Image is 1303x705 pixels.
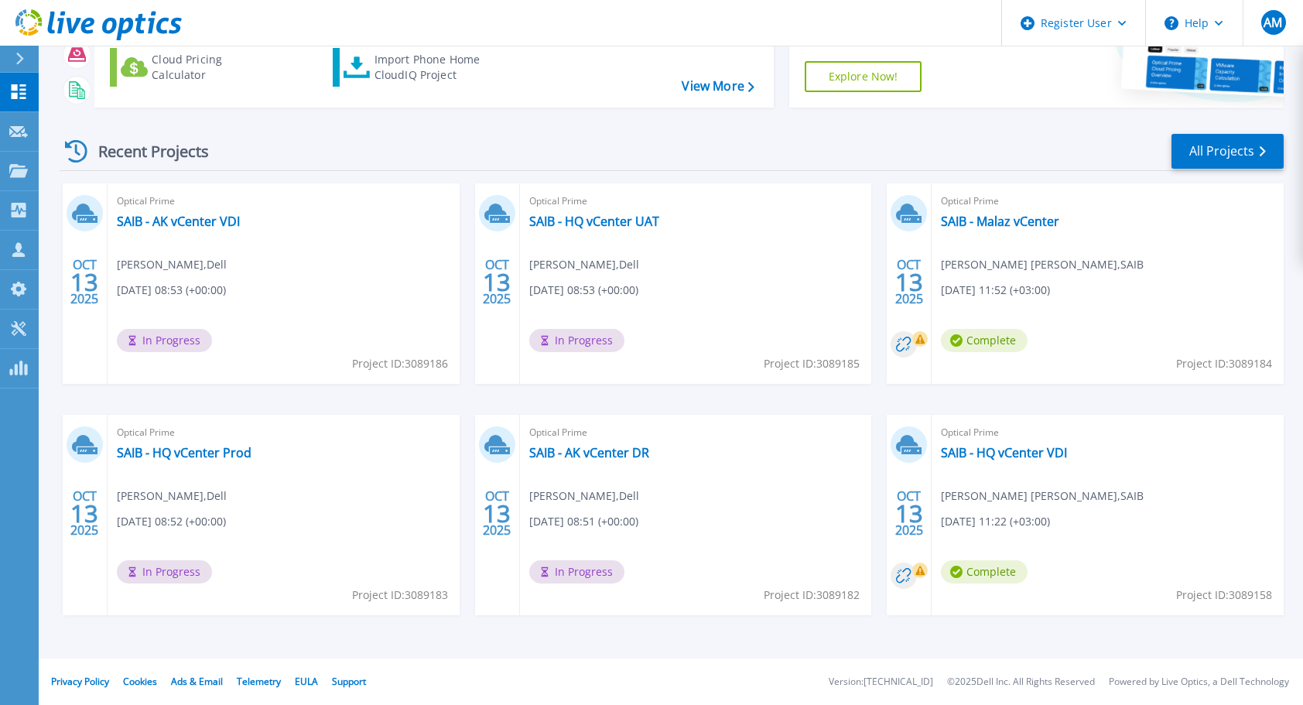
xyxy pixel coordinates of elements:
span: [PERSON_NAME] , Dell [529,488,639,505]
div: OCT 2025 [70,254,99,310]
span: [DATE] 11:22 (+03:00) [941,513,1050,530]
span: Project ID: 3089183 [352,587,448,604]
span: Optical Prime [117,193,450,210]
span: Optical Prime [529,193,863,210]
li: Powered by Live Optics, a Dell Technology [1109,677,1289,687]
div: OCT 2025 [482,485,511,542]
span: [PERSON_NAME] [PERSON_NAME] , SAIB [941,256,1144,273]
span: In Progress [117,329,212,352]
a: Support [332,675,366,688]
a: Cookies [123,675,157,688]
div: OCT 2025 [70,485,99,542]
a: SAIB - AK vCenter VDI [117,214,240,229]
span: 13 [895,275,923,289]
span: 13 [70,275,98,289]
a: SAIB - Malaz vCenter [941,214,1059,229]
a: Telemetry [237,675,281,688]
span: Optical Prime [529,424,863,441]
a: All Projects [1171,134,1284,169]
span: 13 [895,507,923,520]
span: Optical Prime [941,193,1274,210]
span: [PERSON_NAME] , Dell [529,256,639,273]
span: 13 [483,507,511,520]
span: [PERSON_NAME] [PERSON_NAME] , SAIB [941,488,1144,505]
span: Optical Prime [117,424,450,441]
a: Explore Now! [805,61,922,92]
a: Cloud Pricing Calculator [110,48,282,87]
a: Privacy Policy [51,675,109,688]
a: View More [682,79,754,94]
span: [DATE] 08:51 (+00:00) [529,513,638,530]
span: [PERSON_NAME] , Dell [117,488,227,505]
div: OCT 2025 [482,254,511,310]
span: Complete [941,329,1028,352]
span: Project ID: 3089186 [352,355,448,372]
span: In Progress [529,560,624,584]
a: SAIB - HQ vCenter VDI [941,445,1067,460]
span: Project ID: 3089158 [1176,587,1272,604]
span: AM [1264,16,1282,29]
a: EULA [295,675,318,688]
span: [DATE] 08:53 (+00:00) [529,282,638,299]
a: SAIB - HQ vCenter UAT [529,214,659,229]
li: Version: [TECHNICAL_ID] [829,677,933,687]
span: Project ID: 3089184 [1176,355,1272,372]
li: © 2025 Dell Inc. All Rights Reserved [947,677,1095,687]
span: [DATE] 08:53 (+00:00) [117,282,226,299]
span: In Progress [529,329,624,352]
span: [PERSON_NAME] , Dell [117,256,227,273]
span: 13 [70,507,98,520]
span: Complete [941,560,1028,584]
span: Optical Prime [941,424,1274,441]
span: Project ID: 3089182 [764,587,860,604]
div: OCT 2025 [894,254,924,310]
div: Cloud Pricing Calculator [152,52,275,83]
div: Import Phone Home CloudIQ Project [374,52,495,83]
div: Recent Projects [60,132,230,170]
a: Ads & Email [171,675,223,688]
span: Project ID: 3089185 [764,355,860,372]
a: SAIB - AK vCenter DR [529,445,649,460]
span: 13 [483,275,511,289]
a: SAIB - HQ vCenter Prod [117,445,251,460]
span: [DATE] 08:52 (+00:00) [117,513,226,530]
span: [DATE] 11:52 (+03:00) [941,282,1050,299]
div: OCT 2025 [894,485,924,542]
span: In Progress [117,560,212,584]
